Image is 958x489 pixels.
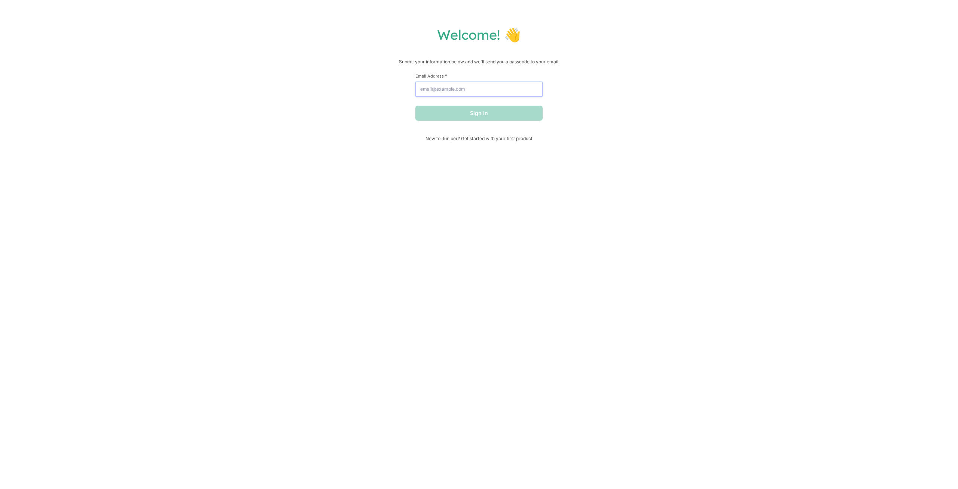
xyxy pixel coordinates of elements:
span: New to Juniper? Get started with your first product [415,136,543,141]
label: Email Address [415,73,543,79]
h1: Welcome! 👋 [7,26,951,43]
span: This field is required. [445,73,447,79]
input: email@example.com [415,82,543,97]
p: Submit your information below and we'll send you a passcode to your email. [7,58,951,66]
